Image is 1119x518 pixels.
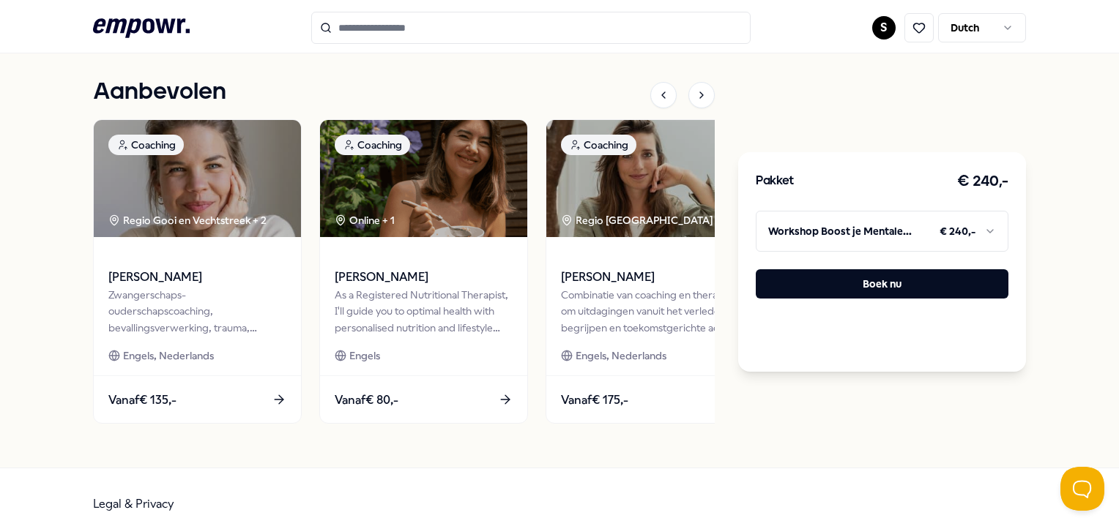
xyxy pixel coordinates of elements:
[311,12,751,44] input: Search for products, categories or subcategories
[108,268,286,287] span: [PERSON_NAME]
[546,120,754,237] img: package image
[108,287,286,336] div: Zwangerschaps- ouderschapscoaching, bevallingsverwerking, trauma, (prik)angst & stresscoaching.
[320,120,527,237] img: package image
[335,391,398,410] span: Vanaf € 80,-
[561,391,628,410] span: Vanaf € 175,-
[349,348,380,364] span: Engels
[546,119,754,424] a: package imageCoachingRegio [GEOGRAPHIC_DATA] [PERSON_NAME]Combinatie van coaching en therapie om ...
[756,172,794,191] h3: Pakket
[561,212,715,228] div: Regio [GEOGRAPHIC_DATA]
[123,348,214,364] span: Engels, Nederlands
[108,391,176,410] span: Vanaf € 135,-
[319,119,528,424] a: package imageCoachingOnline + 1[PERSON_NAME]As a Registered Nutritional Therapist, I'll guide you...
[957,170,1008,193] h3: € 240,-
[756,269,1008,299] button: Boek nu
[93,497,174,511] a: Legal & Privacy
[872,16,896,40] button: S
[94,120,301,237] img: package image
[576,348,666,364] span: Engels, Nederlands
[335,268,513,287] span: [PERSON_NAME]
[108,135,184,155] div: Coaching
[561,287,739,336] div: Combinatie van coaching en therapie om uitdagingen vanuit het verleden te begrijpen en toekomstge...
[561,135,636,155] div: Coaching
[335,212,395,228] div: Online + 1
[1060,467,1104,511] iframe: Help Scout Beacon - Open
[108,212,267,228] div: Regio Gooi en Vechtstreek + 2
[93,74,226,110] h1: Aanbevolen
[93,119,302,424] a: package imageCoachingRegio Gooi en Vechtstreek + 2[PERSON_NAME]Zwangerschaps- ouderschapscoaching...
[335,287,513,336] div: As a Registered Nutritional Therapist, I'll guide you to optimal health with personalised nutriti...
[561,268,739,287] span: [PERSON_NAME]
[335,135,410,155] div: Coaching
